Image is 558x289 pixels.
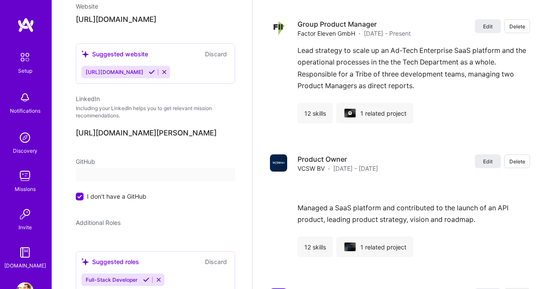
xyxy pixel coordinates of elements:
img: logo [17,17,34,33]
p: Including your LinkedIn helps you to get relevant mission recommendations. [76,105,235,120]
h4: Product Owner [298,154,378,164]
button: Edit [475,154,501,168]
button: Delete [504,154,530,168]
img: Invite [16,206,34,223]
span: [DATE] - [DATE] [333,164,378,173]
button: Discard [202,257,229,267]
span: [DATE] - Present [364,29,411,38]
img: Company logo [270,19,287,37]
i: Accept [143,277,149,283]
span: Delete [509,23,525,30]
div: Notifications [10,106,40,115]
div: 1 related project [336,237,413,257]
i: icon SuggestedTeams [81,50,89,58]
span: Delete [509,158,525,165]
span: · [359,29,360,38]
i: Accept [149,69,155,75]
span: LinkedIn [76,95,100,102]
div: Suggested website [81,49,148,58]
img: cover [344,243,356,251]
img: Company logo [270,154,287,172]
span: Factor Eleven GmbH [298,29,355,38]
div: 12 skills [298,103,333,123]
span: I don't have a GitHub [87,192,146,201]
span: Edit [483,158,493,165]
div: Suggested roles [81,257,139,266]
span: Edit [483,23,493,30]
span: Additional Roles [76,219,121,226]
img: bell [16,89,34,106]
button: Delete [504,19,530,33]
span: Full-Stack Developer [86,277,138,283]
h4: Group Product Manager [298,19,411,29]
div: Discovery [13,146,37,155]
button: Discard [202,49,229,59]
img: Company logo [348,111,352,115]
img: discovery [16,129,34,146]
img: cover [344,109,356,117]
i: icon SuggestedTeams [81,258,89,265]
span: Website [76,3,98,10]
div: Invite [19,223,32,232]
input: http://... [76,13,235,26]
div: Missions [15,184,36,194]
span: GitHub [76,158,95,165]
span: VCSW BV [298,164,325,173]
div: 1 related project [336,103,413,123]
i: Reject [161,69,167,75]
span: · [328,164,330,173]
img: setup [16,48,34,66]
div: [DOMAIN_NAME] [4,261,46,270]
img: Company logo [348,245,352,249]
i: Reject [155,277,162,283]
img: guide book [16,244,34,261]
button: Edit [475,19,501,33]
span: [URL][DOMAIN_NAME] [86,69,143,75]
div: 12 skills [298,237,333,257]
img: teamwork [16,167,34,184]
div: Setup [18,66,32,75]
